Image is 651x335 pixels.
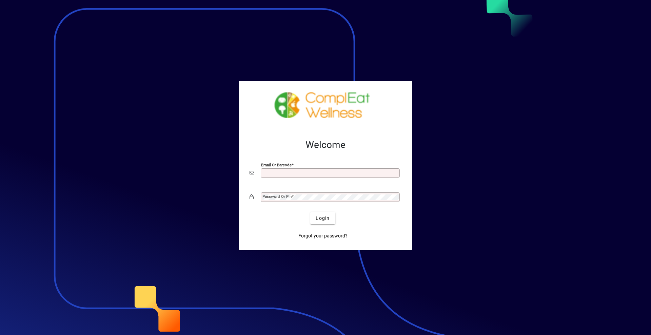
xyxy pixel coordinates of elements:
[298,232,348,239] span: Forgot your password?
[316,215,330,222] span: Login
[261,163,292,167] mat-label: Email or Barcode
[250,139,401,151] h2: Welcome
[296,230,350,242] a: Forgot your password?
[262,194,292,199] mat-label: Password or Pin
[310,212,335,224] button: Login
